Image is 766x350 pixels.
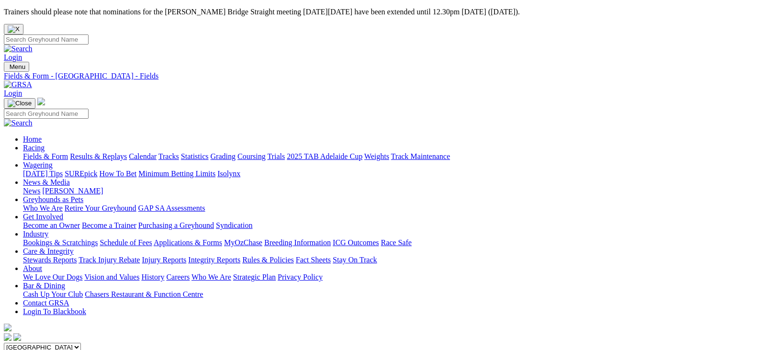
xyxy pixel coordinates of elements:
a: Race Safe [381,238,411,247]
a: Track Injury Rebate [79,256,140,264]
a: Fields & Form - [GEOGRAPHIC_DATA] - Fields [4,72,762,80]
a: Chasers Restaurant & Function Centre [85,290,203,298]
a: 2025 TAB Adelaide Cup [287,152,362,160]
a: SUREpick [65,169,97,178]
a: Get Involved [23,213,63,221]
span: Menu [10,63,25,70]
a: Privacy Policy [278,273,323,281]
img: Search [4,119,33,127]
a: Grading [211,152,236,160]
button: Toggle navigation [4,98,35,109]
a: Become a Trainer [82,221,136,229]
a: We Love Our Dogs [23,273,82,281]
a: Vision and Values [84,273,139,281]
a: Login To Blackbook [23,307,86,316]
a: Login [4,53,22,61]
a: Injury Reports [142,256,186,264]
a: Minimum Betting Limits [138,169,215,178]
a: Applications & Forms [154,238,222,247]
div: Industry [23,238,762,247]
a: News & Media [23,178,70,186]
div: Care & Integrity [23,256,762,264]
a: Become an Owner [23,221,80,229]
a: Results & Replays [70,152,127,160]
input: Search [4,109,89,119]
a: MyOzChase [224,238,262,247]
img: facebook.svg [4,333,11,341]
a: Coursing [237,152,266,160]
a: Track Maintenance [391,152,450,160]
a: Contact GRSA [23,299,69,307]
a: Careers [166,273,190,281]
a: Breeding Information [264,238,331,247]
a: Schedule of Fees [100,238,152,247]
div: Greyhounds as Pets [23,204,762,213]
div: Get Involved [23,221,762,230]
a: Integrity Reports [188,256,240,264]
a: How To Bet [100,169,137,178]
a: Care & Integrity [23,247,74,255]
a: Greyhounds as Pets [23,195,83,203]
a: Racing [23,144,45,152]
a: GAP SA Assessments [138,204,205,212]
a: Stay On Track [333,256,377,264]
a: Syndication [216,221,252,229]
div: Racing [23,152,762,161]
a: Who We Are [23,204,63,212]
img: logo-grsa-white.png [4,324,11,331]
input: Search [4,34,89,45]
p: Trainers should please note that nominations for the [PERSON_NAME] Bridge Straight meeting [DATE]... [4,8,762,16]
button: Toggle navigation [4,62,29,72]
a: Isolynx [217,169,240,178]
a: Retire Your Greyhound [65,204,136,212]
a: Industry [23,230,48,238]
a: Calendar [129,152,157,160]
img: GRSA [4,80,32,89]
div: Wagering [23,169,762,178]
img: logo-grsa-white.png [37,98,45,105]
img: Search [4,45,33,53]
a: Who We Are [191,273,231,281]
a: Fact Sheets [296,256,331,264]
div: About [23,273,762,282]
a: Stewards Reports [23,256,77,264]
a: Strategic Plan [233,273,276,281]
a: Home [23,135,42,143]
a: News [23,187,40,195]
div: Bar & Dining [23,290,762,299]
a: Rules & Policies [242,256,294,264]
a: [DATE] Tips [23,169,63,178]
a: Bookings & Scratchings [23,238,98,247]
a: [PERSON_NAME] [42,187,103,195]
a: Wagering [23,161,53,169]
img: twitter.svg [13,333,21,341]
img: X [8,25,20,33]
button: Close [4,24,23,34]
img: Close [8,100,32,107]
a: Cash Up Your Club [23,290,83,298]
a: Weights [364,152,389,160]
a: Tracks [158,152,179,160]
a: ICG Outcomes [333,238,379,247]
a: Login [4,89,22,97]
a: About [23,264,42,272]
a: Trials [267,152,285,160]
a: Statistics [181,152,209,160]
a: History [141,273,164,281]
a: Purchasing a Greyhound [138,221,214,229]
a: Bar & Dining [23,282,65,290]
div: News & Media [23,187,762,195]
a: Fields & Form [23,152,68,160]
